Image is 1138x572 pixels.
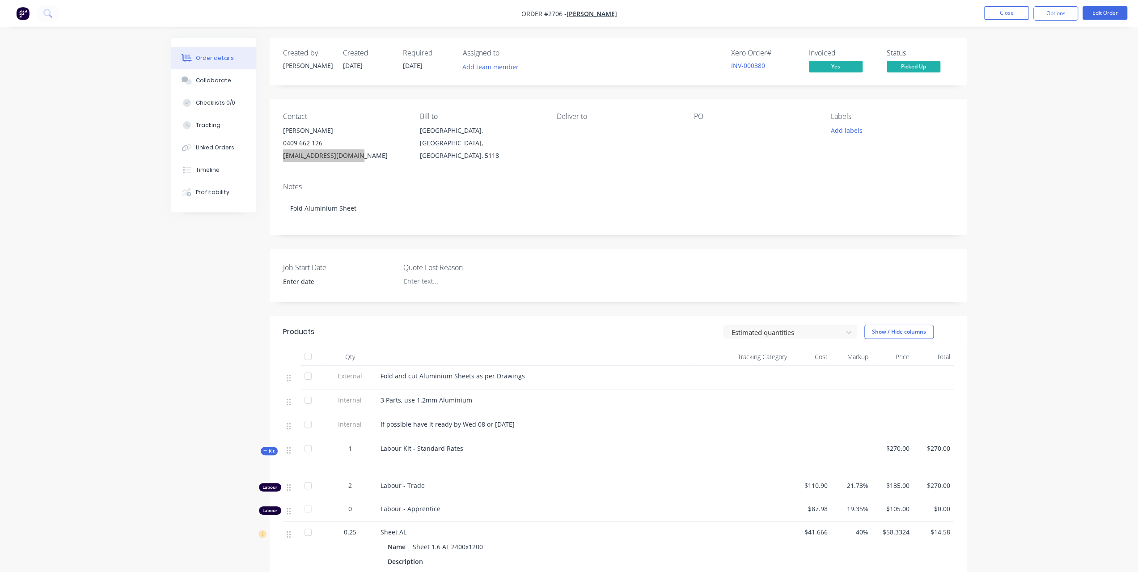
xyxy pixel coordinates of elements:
[694,112,816,121] div: PO
[557,112,679,121] div: Deliver to
[196,99,235,107] div: Checklists 0/0
[171,114,256,136] button: Tracking
[261,447,278,455] button: Kit
[343,61,363,70] span: [DATE]
[463,49,552,57] div: Assigned to
[381,420,515,428] span: If possible have it ready by Wed 08 or [DATE]
[913,348,953,366] div: Total
[196,188,229,196] div: Profitability
[794,527,828,537] span: $41.666
[388,555,427,568] div: Description
[171,136,256,159] button: Linked Orders
[381,504,440,513] span: Labour - Apprentice
[864,325,934,339] button: Show / Hide columns
[831,112,953,121] div: Labels
[381,481,425,490] span: Labour - Trade
[420,124,542,162] div: [GEOGRAPHIC_DATA], [GEOGRAPHIC_DATA], [GEOGRAPHIC_DATA], 5118
[348,481,352,490] span: 2
[984,6,1029,20] button: Close
[916,444,950,453] span: $270.00
[835,481,868,490] span: 21.73%
[259,506,281,515] div: Labour
[259,483,281,491] div: Labour
[521,9,567,18] span: Order #2706 -
[403,262,515,273] label: Quote Lost Reason
[809,49,876,57] div: Invoiced
[171,47,256,69] button: Order details
[916,504,950,513] span: $0.00
[876,481,909,490] span: $135.00
[283,326,314,337] div: Products
[731,49,798,57] div: Xero Order #
[348,504,352,513] span: 0
[887,49,954,57] div: Status
[196,76,231,85] div: Collaborate
[690,348,791,366] div: Tracking Category
[409,540,487,553] div: Sheet 1.6 AL 2400x1200
[916,527,950,537] span: $14.58
[348,444,352,453] span: 1
[1083,6,1127,20] button: Edit Order
[196,166,220,174] div: Timeline
[171,181,256,203] button: Profitability
[171,69,256,92] button: Collaborate
[872,348,913,366] div: Price
[381,396,472,404] span: 3 Parts, use 1.2mm Aluminium
[263,448,275,454] span: Kit
[835,527,868,537] span: 40%
[791,348,831,366] div: Cost
[831,348,872,366] div: Markup
[403,49,452,57] div: Required
[403,61,423,70] span: [DATE]
[388,540,409,553] div: Name
[794,481,828,490] span: $110.90
[283,182,954,191] div: Notes
[826,124,867,136] button: Add labels
[794,504,828,513] span: $87.98
[171,92,256,114] button: Checklists 0/0
[420,112,542,121] div: Bill to
[876,504,909,513] span: $105.00
[283,124,406,162] div: [PERSON_NAME]0409 662 126[EMAIL_ADDRESS][DOMAIN_NAME]
[323,348,377,366] div: Qty
[381,444,463,453] span: Labour Kit - Standard Rates
[344,527,356,537] span: 0.25
[381,372,525,380] span: Fold and cut Aluminium Sheets as per Drawings
[283,49,332,57] div: Created by
[463,61,524,73] button: Add team member
[327,371,373,381] span: External
[196,121,220,129] div: Tracking
[196,144,234,152] div: Linked Orders
[343,49,392,57] div: Created
[457,61,523,73] button: Add team member
[916,481,950,490] span: $270.00
[283,61,332,70] div: [PERSON_NAME]
[876,527,909,537] span: $58.3324
[887,61,940,72] span: Picked Up
[283,112,406,121] div: Contact
[567,9,617,18] a: [PERSON_NAME]
[277,275,388,288] input: Enter date
[283,124,406,137] div: [PERSON_NAME]
[327,419,373,429] span: Internal
[1033,6,1078,21] button: Options
[809,61,863,72] span: Yes
[283,195,954,222] div: Fold Aluminium Sheet
[327,395,373,405] span: Internal
[171,159,256,181] button: Timeline
[876,444,909,453] span: $270.00
[381,528,406,536] span: Sheet AL
[283,137,406,149] div: 0409 662 126
[283,262,395,273] label: Job Start Date
[196,54,234,62] div: Order details
[16,7,30,20] img: Factory
[835,504,868,513] span: 19.35%
[731,61,765,70] a: INV-000380
[887,61,940,74] button: Picked Up
[283,149,406,162] div: [EMAIL_ADDRESS][DOMAIN_NAME]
